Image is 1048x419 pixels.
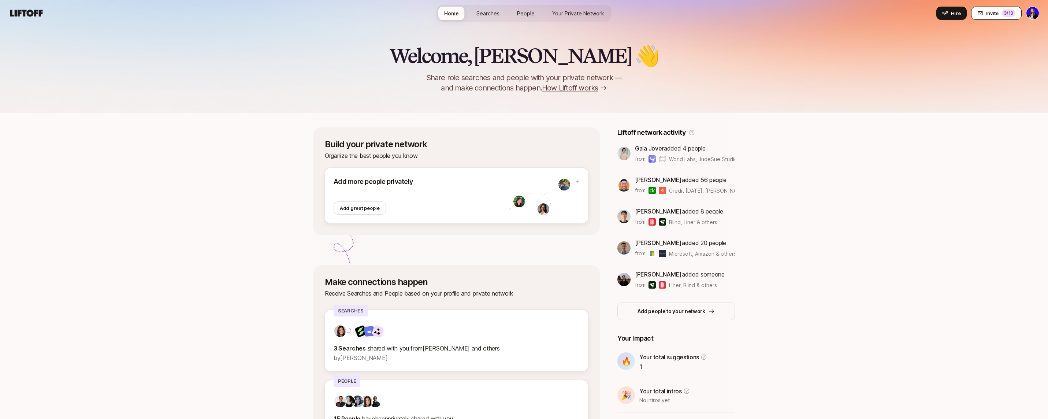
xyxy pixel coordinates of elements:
[649,250,656,257] img: Microsoft
[325,151,588,160] p: Organize the best people you know
[635,145,664,152] span: Gala Jover
[659,187,666,194] img: Gusto
[511,7,540,20] a: People
[617,386,635,404] div: 🎉
[649,218,656,226] img: Blind
[669,281,717,289] span: Liner, Blind & others
[334,396,346,407] img: ACg8ocKfD4J6FzG9_HAYQ9B8sLvPSEBLQEDmbHTY_vjoi9sRmV9s2RKt=s160-c
[617,303,735,320] button: Add people to your network
[617,241,631,255] img: bf8f663c_42d6_4f7d_af6b_5f71b9527721.jpg
[635,155,646,163] p: from
[971,7,1022,20] button: Invite3/10
[325,277,588,287] p: Make connections happen
[334,201,386,215] button: Add great people
[617,273,631,286] img: 53961ef0_a215_4048_98c9_88f5a03bae3d.jpg
[635,186,646,195] p: from
[635,175,735,185] p: added 56 people
[414,73,634,93] p: Share role searches and people with your private network — and make connections happen.
[669,156,759,162] span: World Labs, JudeSue Studio & others
[617,210,631,223] img: 47784c54_a4ff_477e_ab36_139cb03b2732.jpg
[471,7,505,20] a: Searches
[659,281,666,289] img: Blind
[354,325,367,337] img: Sydecar
[649,281,656,289] img: Liner
[1026,7,1039,20] button: Allison Baum Gates
[638,307,705,316] p: Add people to your network
[542,83,607,93] a: How Liftoff works
[513,196,525,207] img: 1679730971058
[343,396,355,407] img: 539a6eb7_bc0e_4fa2_8ad9_ee091919e8d1.jpg
[444,10,459,17] span: Home
[635,218,646,226] p: from
[334,345,366,352] strong: 3 Searches
[635,144,735,153] p: added 4 people
[617,178,631,192] img: 5af22477_5a8c_4b94_86e3_0ba7cf89b972.jpg
[936,7,967,20] button: Hire
[364,326,375,337] img: Fay
[639,386,682,396] p: Your total intros
[635,249,646,258] p: from
[635,238,735,248] p: added 20 people
[352,396,364,407] img: f3789128_d726_40af_ba80_c488df0e0488.jpg
[659,250,666,257] img: Amazon
[517,10,535,17] span: People
[368,345,500,352] span: shared with you from [PERSON_NAME] and others
[635,281,646,289] p: from
[669,218,717,226] span: Blind, Liner & others
[635,239,682,246] span: [PERSON_NAME]
[986,10,999,17] span: Invite
[635,176,682,183] span: [PERSON_NAME]
[1001,10,1015,17] div: 3 /10
[334,177,508,187] p: Add more people privately
[649,187,656,194] img: Credit Karma
[669,187,735,194] span: Credit [DATE], [PERSON_NAME] & others
[538,203,549,215] img: 1517699529965
[639,352,699,362] p: Your total suggestions
[334,305,368,316] p: Searches
[617,127,685,138] p: Liftoff network activity
[635,208,682,215] span: [PERSON_NAME]
[546,7,610,20] a: Your Private Network
[669,250,735,257] span: Microsoft, Amazon & others
[649,155,656,163] img: World Labs
[361,396,372,407] img: 71d7b91d_d7cb_43b4_a7ea_a9b2f2cc6e03.jpg
[951,10,961,17] span: Hire
[617,147,631,160] img: ACg8ocKhcGRvChYzWN2dihFRyxedT7mU-5ndcsMXykEoNcm4V62MVdan=s160-c
[334,375,360,387] p: People
[659,218,666,226] img: Liner
[552,10,604,17] span: Your Private Network
[659,155,666,163] img: JudeSue Studio
[369,396,381,407] img: ACg8ocIkDTL3-aTJPCC6zF-UTLIXBF4K0l6XE8Bv4u6zd-KODelM=s160-c
[325,139,588,149] p: Build your private network
[438,7,465,20] a: Home
[639,362,707,371] p: 1
[558,179,570,190] img: 1676306174220
[617,352,635,370] div: 🔥
[476,10,499,17] span: Searches
[325,289,588,298] p: Receive Searches and People based on your profile and private network
[334,325,346,337] img: 71d7b91d_d7cb_43b4_a7ea_a9b2f2cc6e03.jpg
[389,45,659,67] h2: Welcome, [PERSON_NAME] 👋
[635,271,682,278] span: [PERSON_NAME]
[617,333,735,344] p: Your Impact
[542,83,598,93] span: How Liftoff works
[635,207,723,216] p: added 8 people
[639,396,690,405] p: No intros yet
[1026,7,1039,19] img: Allison Baum Gates
[334,353,579,363] p: by [PERSON_NAME]
[635,270,725,279] p: added someone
